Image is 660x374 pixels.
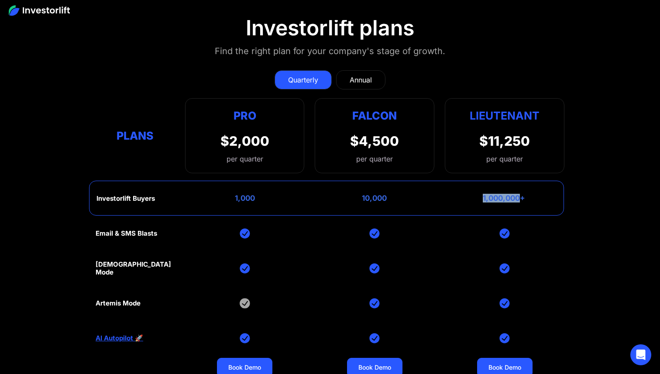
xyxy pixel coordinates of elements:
[350,75,372,85] div: Annual
[96,195,155,202] div: Investorlift Buyers
[96,299,141,307] div: Artemis Mode
[630,344,651,365] div: Open Intercom Messenger
[470,109,540,122] strong: Lieutenant
[350,133,399,149] div: $4,500
[96,230,157,237] div: Email & SMS Blasts
[356,154,393,164] div: per quarter
[235,194,255,202] div: 1,000
[483,194,525,202] div: 1,000,000+
[220,107,269,124] div: Pro
[96,127,175,144] div: Plans
[362,194,387,202] div: 10,000
[215,44,445,58] div: Find the right plan for your company's stage of growth.
[220,154,269,164] div: per quarter
[246,15,414,41] div: Investorlift plans
[96,334,143,342] a: AI Autopilot 🚀
[96,261,175,276] div: [DEMOGRAPHIC_DATA] Mode
[220,133,269,149] div: $2,000
[479,133,530,149] div: $11,250
[352,107,397,124] div: Falcon
[486,154,523,164] div: per quarter
[288,75,318,85] div: Quarterly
